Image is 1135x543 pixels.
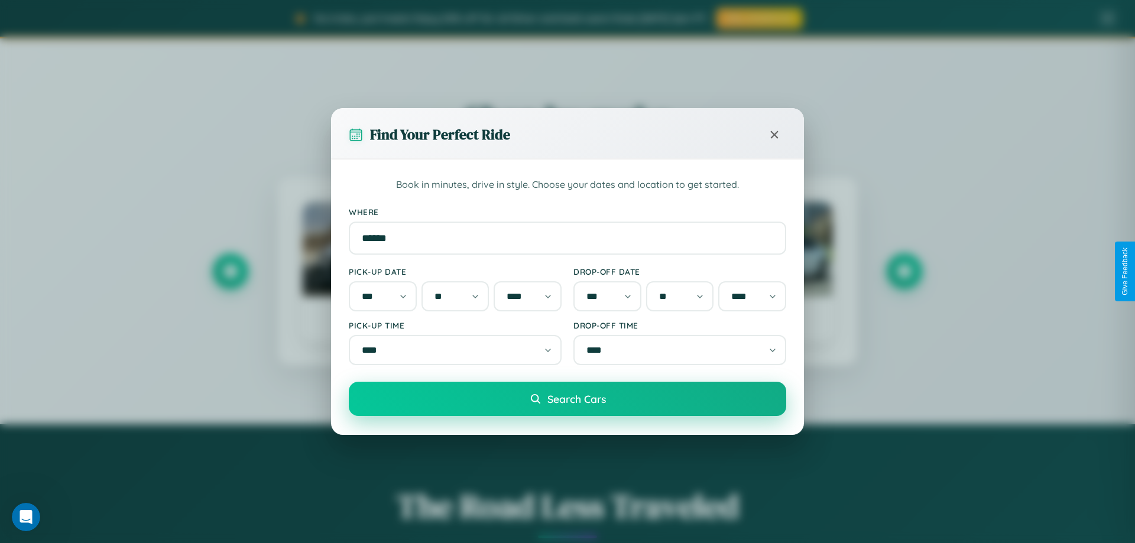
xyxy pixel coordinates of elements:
label: Pick-up Date [349,266,562,277]
span: Search Cars [547,392,606,405]
label: Where [349,207,786,217]
label: Pick-up Time [349,320,562,330]
h3: Find Your Perfect Ride [370,125,510,144]
label: Drop-off Date [573,266,786,277]
button: Search Cars [349,382,786,416]
p: Book in minutes, drive in style. Choose your dates and location to get started. [349,177,786,193]
label: Drop-off Time [573,320,786,330]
